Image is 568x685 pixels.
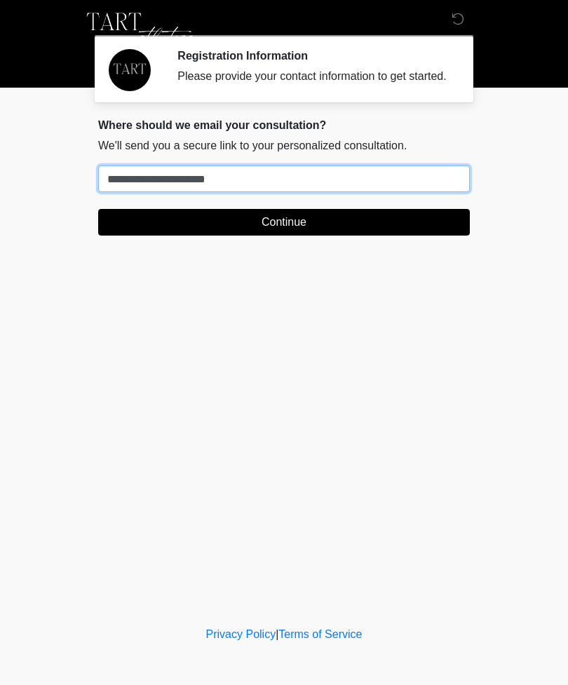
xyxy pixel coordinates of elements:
a: Privacy Policy [206,628,276,640]
div: Please provide your contact information to get started. [177,68,449,85]
a: Terms of Service [278,628,362,640]
img: TART Aesthetics, LLC Logo [84,11,196,53]
h2: Where should we email your consultation? [98,118,470,132]
a: | [276,628,278,640]
p: We'll send you a secure link to your personalized consultation. [98,137,470,154]
button: Continue [98,209,470,236]
img: Agent Avatar [109,49,151,91]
